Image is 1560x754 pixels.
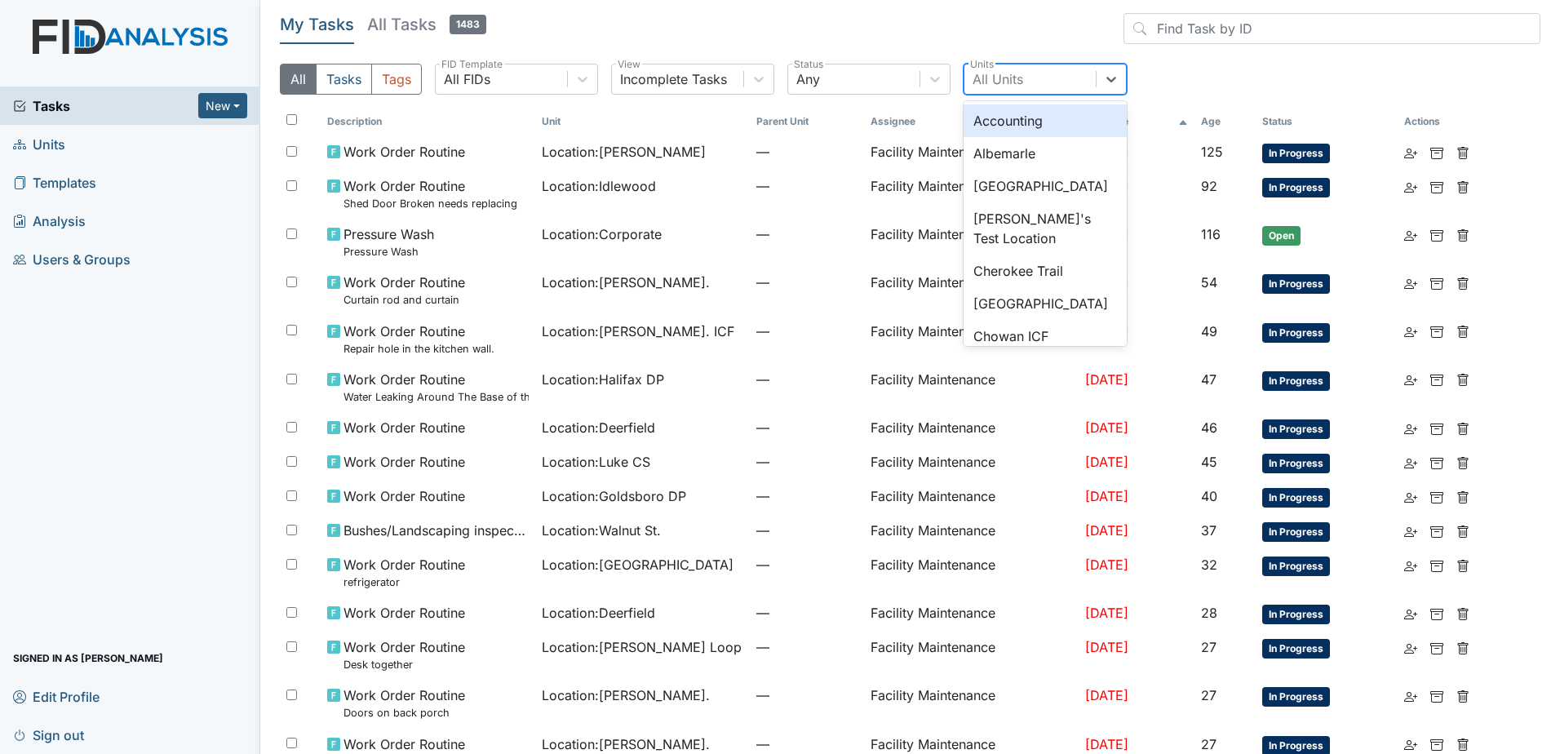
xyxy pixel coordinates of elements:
[13,96,198,116] a: Tasks
[371,64,422,95] button: Tags
[1262,687,1330,707] span: In Progress
[343,685,465,721] span: Work Order Routine Doors on back porch
[1085,639,1128,655] span: [DATE]
[1456,555,1469,574] a: Delete
[343,418,465,437] span: Work Order Routine
[343,176,517,211] span: Work Order Routine Shed Door Broken needs replacing
[1085,454,1128,470] span: [DATE]
[343,521,529,540] span: Bushes/Landscaping inspection
[1262,639,1330,659] span: In Progress
[542,370,664,389] span: Location : Halifax DP
[1262,522,1330,542] span: In Progress
[1262,557,1330,576] span: In Progress
[756,418,858,437] span: —
[1262,144,1330,163] span: In Progress
[1430,603,1443,623] a: Archive
[973,69,1023,89] div: All Units
[1456,685,1469,705] a: Delete
[542,273,710,292] span: Location : [PERSON_NAME].
[198,93,247,118] button: New
[13,208,86,233] span: Analysis
[1201,522,1217,539] span: 37
[756,273,858,292] span: —
[864,597,1079,631] td: Facility Maintenance
[1123,13,1540,44] input: Find Task by ID
[1201,419,1217,436] span: 46
[542,322,734,341] span: Location : [PERSON_NAME]. ICF
[1430,637,1443,657] a: Archive
[1201,274,1217,291] span: 54
[444,69,490,89] div: All FIDs
[750,108,864,135] th: Toggle SortBy
[864,170,1079,218] td: Facility Maintenance
[1430,176,1443,196] a: Archive
[864,411,1079,446] td: Facility Maintenance
[343,322,494,357] span: Work Order Routine Repair hole in the kitchen wall.
[450,15,486,34] span: 1483
[1201,488,1217,504] span: 40
[321,108,535,135] th: Toggle SortBy
[316,64,372,95] button: Tasks
[535,108,750,135] th: Toggle SortBy
[1456,637,1469,657] a: Delete
[367,13,486,36] h5: All Tasks
[864,218,1079,266] td: Facility Maintenance
[1430,273,1443,292] a: Archive
[1201,605,1217,621] span: 28
[1085,371,1128,388] span: [DATE]
[13,246,131,272] span: Users & Groups
[964,255,1127,287] div: Cherokee Trail
[1262,274,1330,294] span: In Progress
[542,176,656,196] span: Location : Idlewood
[1085,687,1128,703] span: [DATE]
[756,521,858,540] span: —
[964,170,1127,202] div: [GEOGRAPHIC_DATA]
[756,370,858,389] span: —
[1201,687,1217,703] span: 27
[756,322,858,341] span: —
[280,64,317,95] button: All
[1201,144,1223,160] span: 125
[343,603,465,623] span: Work Order Routine
[864,108,1079,135] th: Assignee
[864,446,1079,480] td: Facility Maintenance
[343,555,465,590] span: Work Order Routine refrigerator
[1456,370,1469,389] a: Delete
[756,603,858,623] span: —
[1430,486,1443,506] a: Archive
[1430,555,1443,574] a: Archive
[1456,418,1469,437] a: Delete
[864,480,1079,514] td: Facility Maintenance
[1430,142,1443,162] a: Archive
[1262,323,1330,343] span: In Progress
[620,69,727,89] div: Incomplete Tasks
[756,685,858,705] span: —
[796,69,820,89] div: Any
[1085,557,1128,573] span: [DATE]
[1430,521,1443,540] a: Archive
[542,486,686,506] span: Location : Goldsboro DP
[1194,108,1256,135] th: Toggle SortBy
[1201,371,1217,388] span: 47
[542,603,655,623] span: Location : Deerfield
[864,135,1079,170] td: Facility Maintenance
[864,514,1079,548] td: Facility Maintenance
[542,734,710,754] span: Location : [PERSON_NAME].
[964,137,1127,170] div: Albemarle
[542,555,733,574] span: Location : [GEOGRAPHIC_DATA]
[864,315,1079,363] td: Facility Maintenance
[1262,178,1330,197] span: In Progress
[1201,736,1217,752] span: 27
[1456,322,1469,341] a: Delete
[343,452,465,472] span: Work Order Routine
[1262,454,1330,473] span: In Progress
[1456,452,1469,472] a: Delete
[1430,452,1443,472] a: Archive
[1201,226,1221,242] span: 116
[1085,488,1128,504] span: [DATE]
[1456,224,1469,244] a: Delete
[1262,419,1330,439] span: In Progress
[542,418,655,437] span: Location : Deerfield
[964,287,1127,320] div: [GEOGRAPHIC_DATA]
